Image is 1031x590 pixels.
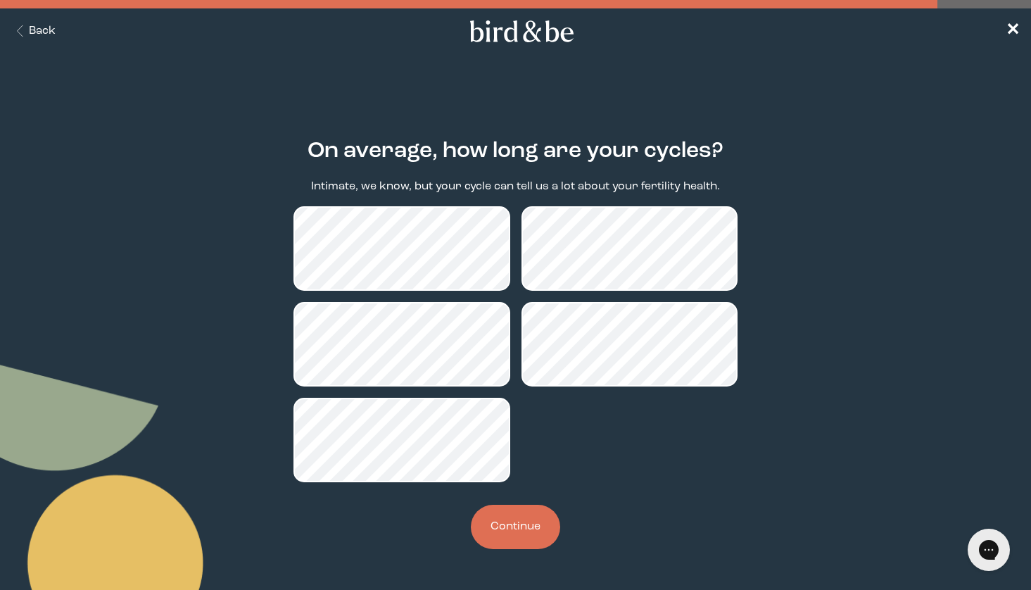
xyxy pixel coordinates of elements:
[1006,23,1020,39] span: ✕
[471,505,560,549] button: Continue
[961,524,1017,576] iframe: Gorgias live chat messenger
[11,23,56,39] button: Back Button
[311,179,720,195] p: Intimate, we know, but your cycle can tell us a lot about your fertility health.
[308,135,723,168] h2: On average, how long are your cycles?
[1006,19,1020,44] a: ✕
